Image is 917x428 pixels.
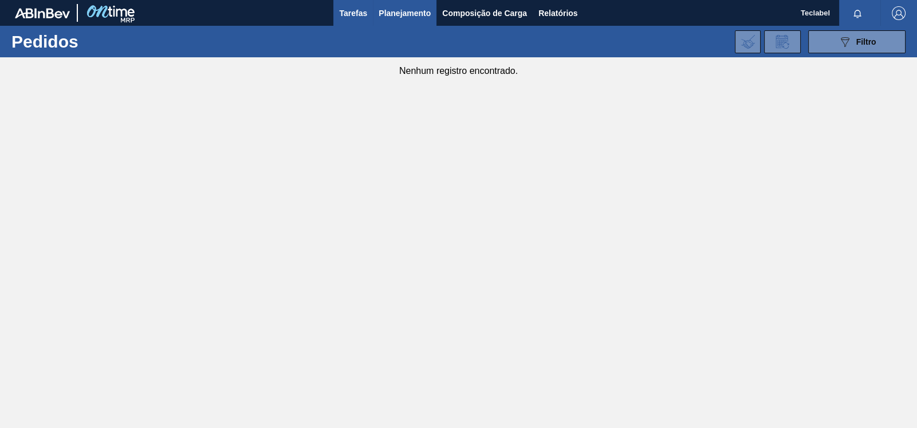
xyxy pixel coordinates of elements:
span: Planejamento [379,6,431,20]
div: Solicitação de Revisão de Pedidos [764,30,801,53]
img: Logout [892,6,906,20]
button: Filtro [808,30,906,53]
button: Notificações [839,5,876,21]
img: TNhmsLtSVTkK8tSr43FrP2fwEKptu5GPRR3wAAAABJRU5ErkJggg== [15,8,70,18]
span: Tarefas [339,6,367,20]
div: Importar Negociações dos Pedidos [735,30,761,53]
span: Composição de Carga [442,6,527,20]
span: Relatórios [538,6,577,20]
h1: Pedidos [11,35,178,48]
span: Filtro [856,37,876,46]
